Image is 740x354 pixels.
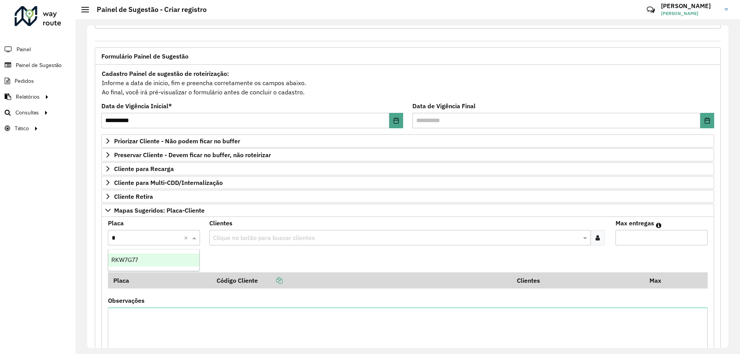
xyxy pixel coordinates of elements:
span: Painel de Sugestão [16,61,62,69]
span: Painel [17,45,31,54]
label: Data de Vigência Inicial [101,101,172,111]
span: Mapas Sugeridos: Placa-Cliente [114,207,205,213]
span: Consultas [15,109,39,117]
span: Cliente para Multi-CDD/Internalização [114,180,223,186]
a: Cliente Retira [101,190,714,203]
label: Placa [108,218,124,228]
ng-dropdown-panel: Options list [108,249,200,271]
span: RKW7G77 [111,257,138,263]
span: Pedidos [15,77,34,85]
h2: Painel de Sugestão - Criar registro [89,5,207,14]
a: Copiar [258,277,283,284]
th: Código Cliente [212,272,512,289]
span: [PERSON_NAME] [661,10,719,17]
h3: [PERSON_NAME] [661,2,719,10]
span: Clear all [184,233,190,242]
label: Max entregas [616,218,654,228]
a: Mapas Sugeridos: Placa-Cliente [101,204,714,217]
span: Tático [15,124,29,133]
span: Cliente Retira [114,193,153,200]
th: Max [644,272,675,289]
a: Cliente para Recarga [101,162,714,175]
strong: Cadastro Painel de sugestão de roteirização: [102,70,229,77]
em: Máximo de clientes que serão colocados na mesma rota com os clientes informados [656,222,661,228]
span: Formulário Painel de Sugestão [101,53,188,59]
th: Placa [108,272,212,289]
button: Choose Date [700,113,714,128]
th: Clientes [512,272,644,289]
button: Choose Date [389,113,403,128]
label: Clientes [209,218,232,228]
a: Priorizar Cliente - Não podem ficar no buffer [101,134,714,148]
div: Informe a data de inicio, fim e preencha corretamente os campos abaixo. Ao final, você irá pré-vi... [101,69,714,97]
span: Cliente para Recarga [114,166,174,172]
label: Data de Vigência Final [412,101,476,111]
a: Cliente para Multi-CDD/Internalização [101,176,714,189]
span: Relatórios [16,93,40,101]
a: Contato Rápido [642,2,659,18]
a: Preservar Cliente - Devem ficar no buffer, não roteirizar [101,148,714,161]
label: Observações [108,296,145,305]
span: Preservar Cliente - Devem ficar no buffer, não roteirizar [114,152,271,158]
span: Priorizar Cliente - Não podem ficar no buffer [114,138,240,144]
